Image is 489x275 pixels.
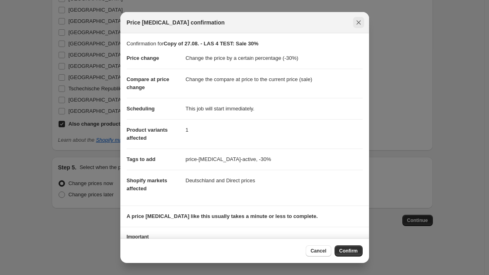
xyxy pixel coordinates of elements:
[335,245,363,257] button: Confirm
[127,213,318,219] b: A price [MEDICAL_DATA] like this usually takes a minute or less to complete.
[127,156,156,162] span: Tags to add
[127,127,168,141] span: Product variants affected
[127,40,363,48] p: Confirmation for
[127,106,155,112] span: Scheduling
[186,69,363,90] dd: Change the compare at price to the current price (sale)
[127,177,167,191] span: Shopify markets affected
[186,149,363,170] dd: price-[MEDICAL_DATA]-active, -30%
[310,248,326,254] span: Cancel
[339,248,358,254] span: Confirm
[127,18,225,26] span: Price [MEDICAL_DATA] confirmation
[127,76,169,90] span: Compare at price change
[186,170,363,191] dd: Deutschland and Direct prices
[127,234,363,240] h3: Important
[164,41,258,47] b: Copy of 27.08. - LAS 4 TEST: Sale 30%
[306,245,331,257] button: Cancel
[186,48,363,69] dd: Change the price by a certain percentage (-30%)
[127,55,159,61] span: Price change
[186,98,363,119] dd: This job will start immediately.
[353,17,364,28] button: Close
[186,119,363,141] dd: 1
